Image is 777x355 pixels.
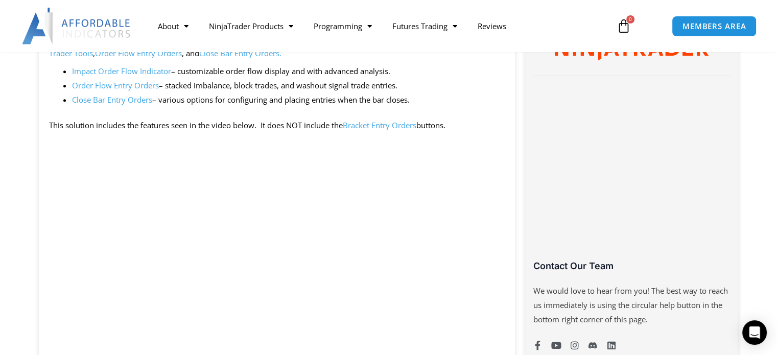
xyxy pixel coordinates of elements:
a: Close Bar Entry Orders [199,48,279,58]
a: Close Bar Entry Orders [72,94,152,105]
a: Order Flow Entry Orders [72,80,159,90]
p: We would love to hear from you! The best way to reach us immediately is using the circular help b... [533,284,730,327]
span: 0 [626,15,634,23]
nav: Menu [148,14,606,38]
a: Reviews [467,14,516,38]
a: MEMBERS AREA [672,16,757,37]
a: Order Flow Entry Orders [95,48,182,58]
iframe: Customer reviews powered by Trustpilot [533,89,730,268]
a: Programming [303,14,382,38]
li: – customizable order flow display and with advanced analysis. [72,64,505,79]
img: LogoAI | Affordable Indicators – NinjaTrader [22,8,132,44]
span: MEMBERS AREA [682,22,746,30]
a: Impact Order Flow Indicator [72,66,171,76]
a: Futures Trading [382,14,467,38]
a: NinjaTrader Products [199,14,303,38]
li: – stacked imbalance, block trades, and washout signal trade entries. [72,79,505,93]
a: About [148,14,199,38]
div: Open Intercom Messenger [742,320,767,345]
a: 0 [601,11,646,41]
p: This solution includes the features seen in the video below. It does NOT include the buttons. [49,119,505,133]
a: . [279,48,281,58]
li: – various options for configuring and placing entries when the bar closes. [72,93,505,107]
a: Bracket Entry Orders [343,120,416,130]
a: Basic Chart Trader Tools [49,34,488,58]
h3: Contact Our Team [533,260,730,272]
